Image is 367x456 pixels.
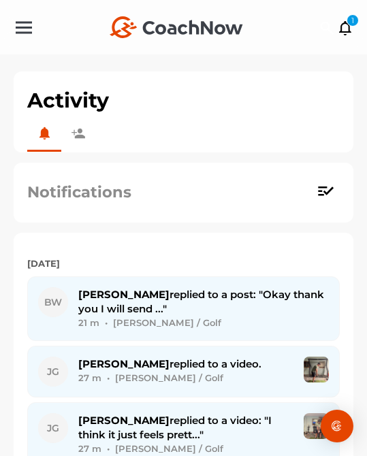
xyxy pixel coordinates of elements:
a: 1 [338,18,353,37]
div: 27 m • [PERSON_NAME] / Golf [78,371,293,385]
h1: Activity [27,85,109,116]
div: 27 m • [PERSON_NAME] / Golf [78,442,293,456]
div: JG [38,357,68,387]
h2: Notifications [27,181,131,204]
button: JG [PERSON_NAME]replied to a video. 27 m • [PERSON_NAME] / Golf [27,346,340,397]
div: Open Intercom Messenger [321,410,353,442]
span: replied to a video: "I think it just feels prett..." [78,414,272,441]
div: 21 m • [PERSON_NAME] / Golf [78,316,329,330]
div: JG [38,413,68,443]
b: [PERSON_NAME] [78,288,170,301]
div: 1 [347,14,359,27]
span: replied to a video. [78,357,261,370]
span: replied to a post: "Okay thank you I will send ..." [78,288,324,315]
b: [PERSON_NAME] [78,414,170,427]
div: BW [38,287,68,317]
label: [DATE] [27,257,340,271]
b: [PERSON_NAME] [78,357,170,370]
button: BW [PERSON_NAME]replied to a post: "Okay thank you I will send ..." 21 m • [PERSON_NAME] / Golf [27,276,340,341]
